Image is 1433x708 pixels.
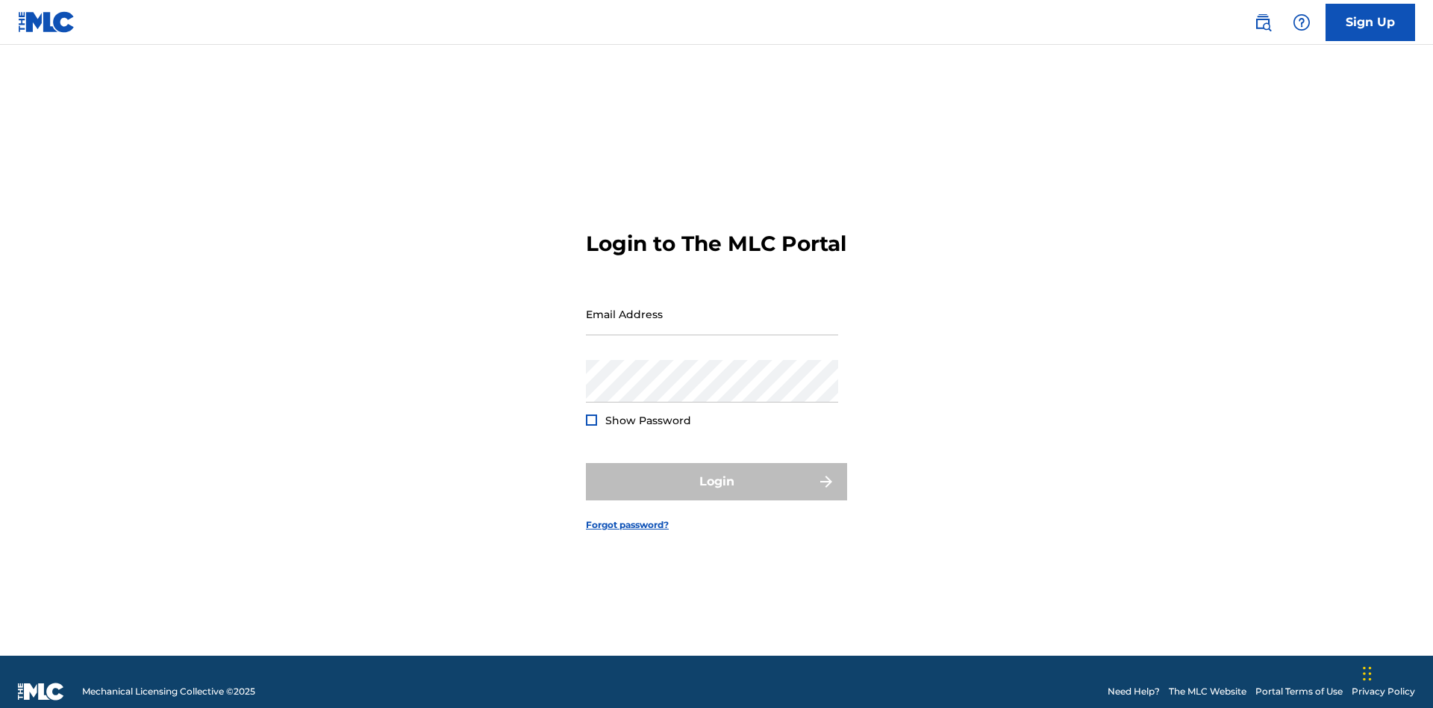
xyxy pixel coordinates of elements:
[1326,4,1415,41] a: Sign Up
[82,685,255,698] span: Mechanical Licensing Collective © 2025
[1287,7,1317,37] div: Help
[1108,685,1160,698] a: Need Help?
[1254,13,1272,31] img: search
[586,231,846,257] h3: Login to The MLC Portal
[1248,7,1278,37] a: Public Search
[18,11,75,33] img: MLC Logo
[605,414,691,427] span: Show Password
[1352,685,1415,698] a: Privacy Policy
[1293,13,1311,31] img: help
[18,683,64,701] img: logo
[1169,685,1246,698] a: The MLC Website
[586,518,669,532] a: Forgot password?
[1363,651,1372,696] div: Drag
[1255,685,1343,698] a: Portal Terms of Use
[1358,636,1433,708] iframe: Chat Widget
